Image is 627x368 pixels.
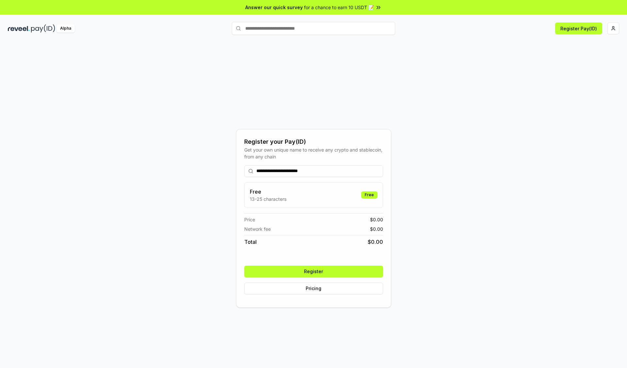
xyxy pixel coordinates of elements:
[250,188,286,196] h3: Free
[304,4,374,11] span: for a chance to earn 10 USDT 📝
[31,24,55,33] img: pay_id
[56,24,75,33] div: Alpha
[244,238,257,246] span: Total
[244,216,255,223] span: Price
[244,266,383,277] button: Register
[8,24,30,33] img: reveel_dark
[245,4,303,11] span: Answer our quick survey
[244,137,383,146] div: Register your Pay(ID)
[250,196,286,202] p: 13-25 characters
[244,226,271,232] span: Network fee
[244,146,383,160] div: Get your own unique name to receive any crypto and stablecoin, from any chain
[368,238,383,246] span: $ 0.00
[370,216,383,223] span: $ 0.00
[370,226,383,232] span: $ 0.00
[361,191,378,199] div: Free
[555,22,602,34] button: Register Pay(ID)
[244,283,383,294] button: Pricing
